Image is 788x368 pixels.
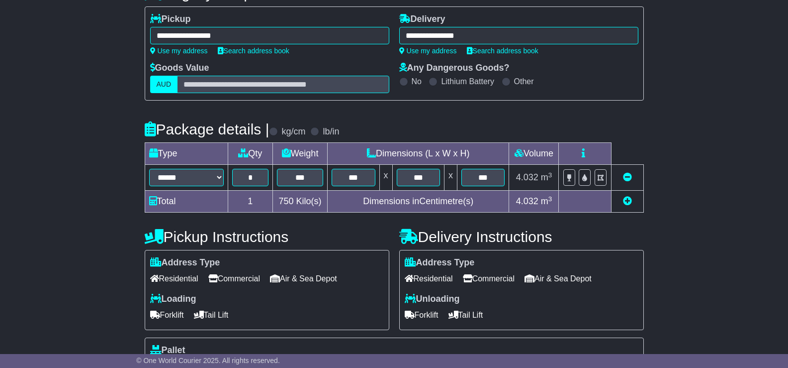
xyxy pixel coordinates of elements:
[145,229,389,245] h4: Pickup Instructions
[150,257,220,268] label: Address Type
[228,143,273,165] td: Qty
[379,165,392,191] td: x
[194,307,229,323] span: Tail Lift
[145,191,228,213] td: Total
[323,126,339,137] label: lb/in
[328,143,509,165] td: Dimensions (L x W x H)
[150,14,191,25] label: Pickup
[150,345,185,356] label: Pallet
[412,77,422,86] label: No
[150,271,198,286] span: Residential
[270,271,337,286] span: Air & Sea Depot
[399,63,510,74] label: Any Dangerous Goods?
[463,271,515,286] span: Commercial
[448,307,483,323] span: Tail Lift
[405,271,453,286] span: Residential
[444,165,457,191] td: x
[467,47,538,55] a: Search address book
[150,307,184,323] span: Forklift
[281,126,305,137] label: kg/cm
[514,77,534,86] label: Other
[150,76,178,93] label: AUD
[623,196,632,206] a: Add new item
[145,143,228,165] td: Type
[509,143,559,165] td: Volume
[405,307,438,323] span: Forklift
[150,294,196,305] label: Loading
[273,191,328,213] td: Kilo(s)
[279,196,294,206] span: 750
[541,172,552,182] span: m
[623,172,632,182] a: Remove this item
[399,47,457,55] a: Use my address
[228,191,273,213] td: 1
[516,172,538,182] span: 4.032
[516,196,538,206] span: 4.032
[548,195,552,203] sup: 3
[541,196,552,206] span: m
[548,171,552,179] sup: 3
[273,143,328,165] td: Weight
[399,14,445,25] label: Delivery
[405,294,460,305] label: Unloading
[208,271,260,286] span: Commercial
[150,63,209,74] label: Goods Value
[145,121,269,137] h4: Package details |
[218,47,289,55] a: Search address book
[150,47,208,55] a: Use my address
[399,229,644,245] h4: Delivery Instructions
[525,271,592,286] span: Air & Sea Depot
[441,77,494,86] label: Lithium Battery
[136,357,280,365] span: © One World Courier 2025. All rights reserved.
[405,257,475,268] label: Address Type
[328,191,509,213] td: Dimensions in Centimetre(s)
